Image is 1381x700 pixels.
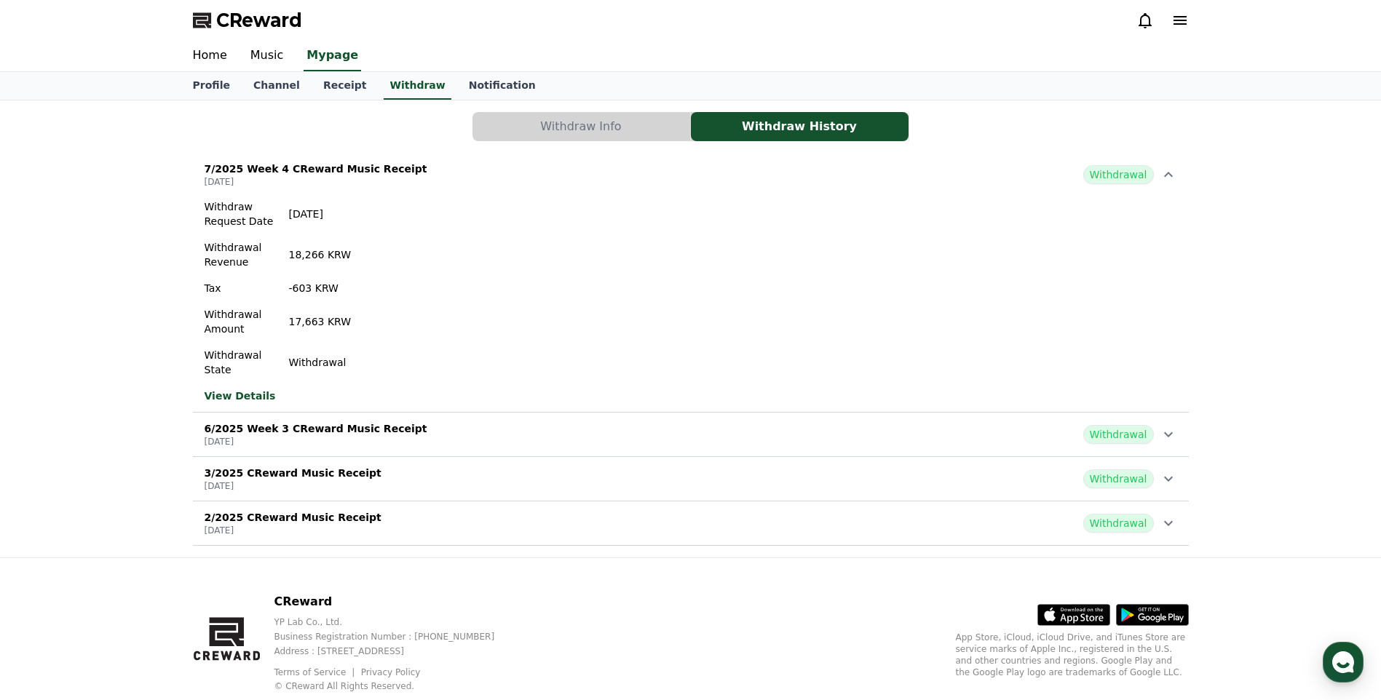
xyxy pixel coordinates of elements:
[205,436,427,448] p: [DATE]
[361,667,421,677] a: Privacy Policy
[274,631,518,643] p: Business Registration Number : [PHONE_NUMBER]
[205,421,427,436] p: 6/2025 Week 3 CReward Music Receipt
[96,461,188,498] a: Messages
[205,162,427,176] p: 7/2025 Week 4 CReward Music Receipt
[1083,165,1154,184] span: Withdrawal
[205,510,381,525] p: 2/2025 CReward Music Receipt
[205,389,352,403] a: View Details
[1083,514,1154,533] span: Withdrawal
[1083,425,1154,444] span: Withdrawal
[274,680,518,692] p: © CReward All Rights Reserved.
[289,355,352,370] p: Withdrawal
[289,207,352,221] p: [DATE]
[304,41,361,71] a: Mypage
[956,632,1189,678] p: App Store, iCloud, iCloud Drive, and iTunes Store are service marks of Apple Inc., registered in ...
[193,9,302,32] a: CReward
[193,501,1189,546] button: 2/2025 CReward Music Receipt [DATE] Withdrawal
[181,72,242,100] a: Profile
[457,72,547,100] a: Notification
[181,41,239,71] a: Home
[242,72,312,100] a: Channel
[205,525,381,536] p: [DATE]
[274,616,518,628] p: YP Lab Co., Ltd.
[1083,469,1154,488] span: Withdrawal
[205,240,277,269] p: Withdrawal Revenue
[193,457,1189,501] button: 3/2025 CReward Music Receipt [DATE] Withdrawal
[289,314,352,329] p: 17,663 KRW
[205,466,381,480] p: 3/2025 CReward Music Receipt
[274,667,357,677] a: Terms of Service
[205,199,277,228] p: Withdraw Request Date
[312,72,379,100] a: Receipt
[188,461,280,498] a: Settings
[205,281,277,295] p: Tax
[205,176,427,188] p: [DATE]
[472,112,691,141] a: Withdraw Info
[239,41,296,71] a: Music
[384,72,451,100] a: Withdraw
[274,645,518,657] p: Address : [STREET_ADDRESS]
[37,483,63,495] span: Home
[4,461,96,498] a: Home
[289,281,352,295] p: -603 KRW
[215,483,251,495] span: Settings
[691,112,909,141] button: Withdraw History
[193,153,1189,413] button: 7/2025 Week 4 CReward Music Receipt [DATE] Withdrawal Withdraw Request Date [DATE] Withdrawal Rev...
[121,484,164,496] span: Messages
[205,480,381,492] p: [DATE]
[216,9,302,32] span: CReward
[205,348,277,377] p: Withdrawal State
[289,247,352,262] p: 18,266 KRW
[205,307,277,336] p: Withdrawal Amount
[274,593,518,610] p: CReward
[472,112,690,141] button: Withdraw Info
[193,413,1189,457] button: 6/2025 Week 3 CReward Music Receipt [DATE] Withdrawal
